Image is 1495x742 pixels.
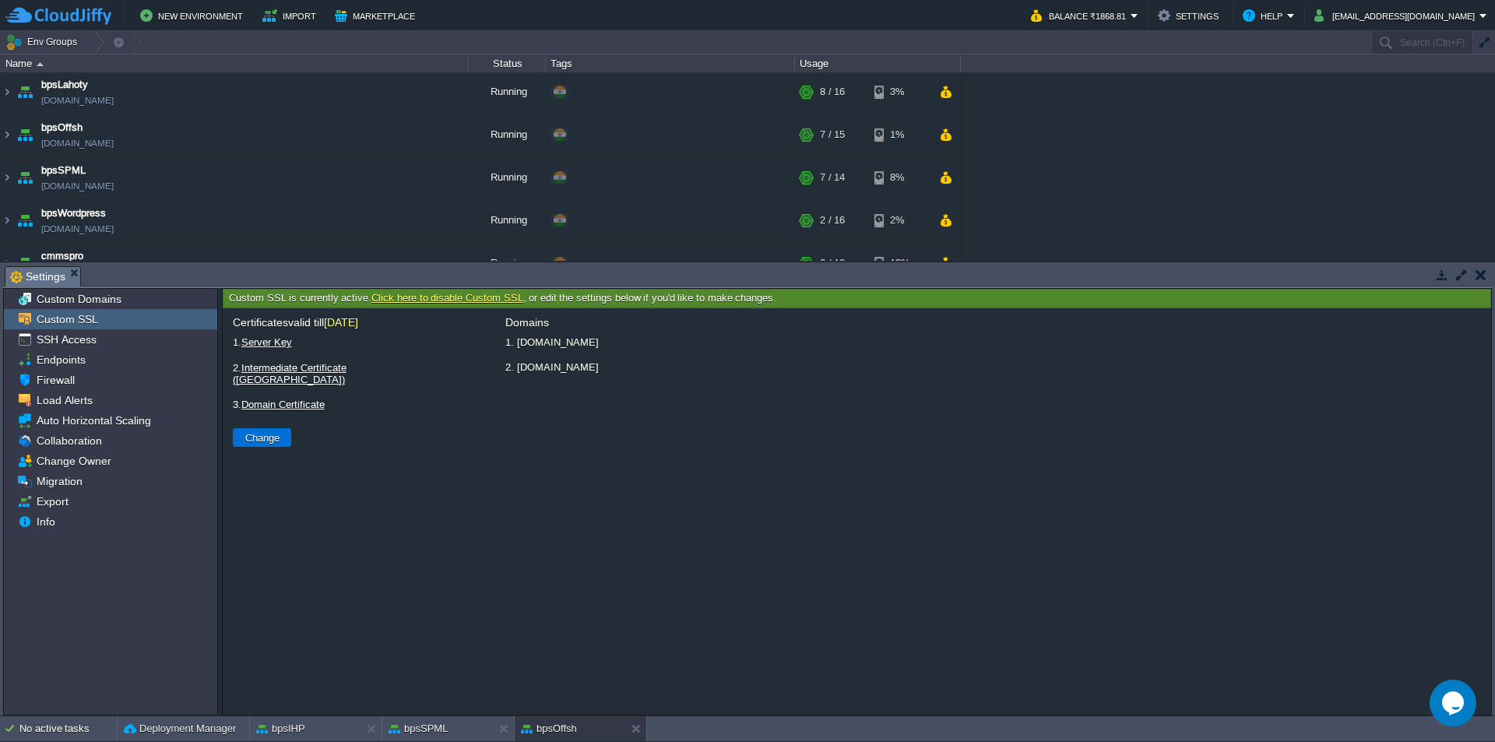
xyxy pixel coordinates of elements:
a: Migration [33,474,85,488]
a: Click here to disable Custom SSL [371,292,522,304]
a: Custom Domains [33,292,124,306]
div: Custom SSL is currently active. , or edit the settings below if you'd like to make changes. [223,289,1491,308]
div: Running [468,114,546,156]
button: Marketplace [335,6,420,25]
iframe: chat widget [1430,680,1479,726]
div: 2% [874,199,925,241]
div: Running [468,242,546,284]
a: bpsWordpress [41,206,106,221]
div: 6 / 12 [820,242,845,284]
div: 7 / 14 [820,156,845,199]
button: Help [1243,6,1287,25]
label: 3. [230,395,441,414]
div: Running [468,199,546,241]
div: Tags [547,55,794,72]
button: Change [241,431,284,445]
div: Name [2,55,467,72]
a: bpsSPML [41,163,86,178]
button: Balance ₹1868.81 [1031,6,1131,25]
div: No active tasks [19,716,117,741]
a: [DOMAIN_NAME] [41,135,114,151]
a: Collaboration [33,434,104,448]
img: AMDAwAAAACH5BAEAAAAALAAAAAABAAEAAAICRAEAOw== [1,114,13,156]
div: 8 / 16 [820,71,845,113]
button: Import [262,6,321,25]
img: AMDAwAAAACH5BAEAAAAALAAAAAABAAEAAAICRAEAOw== [14,199,36,241]
div: 8% [874,156,925,199]
button: Env Groups [5,31,83,53]
li: 2. [DOMAIN_NAME] [503,357,1483,377]
a: Intermediate Certificate ([GEOGRAPHIC_DATA]) [233,362,346,385]
a: Endpoints [33,353,88,367]
a: Auto Horizontal Scaling [33,413,153,427]
img: AMDAwAAAACH5BAEAAAAALAAAAAABAAEAAAICRAEAOw== [1,71,13,113]
a: Custom SSL [33,312,100,326]
a: [DOMAIN_NAME] [41,221,114,237]
span: [DATE] [324,316,358,329]
li: 1. [DOMAIN_NAME] [503,332,1483,352]
a: Firewall [33,373,77,387]
button: bpsSPML [389,721,448,737]
img: AMDAwAAAACH5BAEAAAAALAAAAAABAAEAAAICRAEAOw== [14,242,36,284]
img: AMDAwAAAACH5BAEAAAAALAAAAAABAAEAAAICRAEAOw== [1,199,13,241]
div: Domains [503,316,1483,332]
a: [DOMAIN_NAME] [41,178,114,194]
button: New Environment [140,6,248,25]
a: Domain Certificate [241,399,325,410]
a: bpsLahoty [41,77,88,93]
label: 2. [230,358,441,389]
div: Certificates [230,316,667,332]
img: CloudJiffy [5,6,111,26]
img: AMDAwAAAACH5BAEAAAAALAAAAAABAAEAAAICRAEAOw== [1,156,13,199]
span: Settings [10,267,65,287]
a: Server Key [241,336,292,348]
div: 1% [874,114,925,156]
div: 3% [874,71,925,113]
img: AMDAwAAAACH5BAEAAAAALAAAAAABAAEAAAICRAEAOw== [37,62,44,66]
a: Change Owner [33,454,114,468]
button: Deployment Manager [124,721,236,737]
a: SSH Access [33,332,99,346]
div: Usage [796,55,960,72]
img: AMDAwAAAACH5BAEAAAAALAAAAAABAAEAAAICRAEAOw== [14,71,36,113]
a: [DOMAIN_NAME] [41,93,114,108]
a: bpsOffsh [41,120,83,135]
div: Running [468,156,546,199]
label: 1. [230,332,441,352]
a: Info [33,515,58,529]
span: valid till [288,316,358,329]
img: AMDAwAAAACH5BAEAAAAALAAAAAABAAEAAAICRAEAOw== [14,114,36,156]
div: Running [468,71,546,113]
img: AMDAwAAAACH5BAEAAAAALAAAAAABAAEAAAICRAEAOw== [1,242,13,284]
button: bpsIHP [256,721,305,737]
a: cmmspro [41,248,83,264]
div: Status [469,55,545,72]
a: Load Alerts [33,393,95,407]
button: bpsOffsh [521,721,577,737]
div: 19% [874,242,925,284]
div: 2 / 16 [820,199,845,241]
button: [EMAIL_ADDRESS][DOMAIN_NAME] [1314,6,1479,25]
div: 7 / 15 [820,114,845,156]
img: AMDAwAAAACH5BAEAAAAALAAAAAABAAEAAAICRAEAOw== [14,156,36,199]
button: Settings [1158,6,1223,25]
a: Export [33,494,71,508]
